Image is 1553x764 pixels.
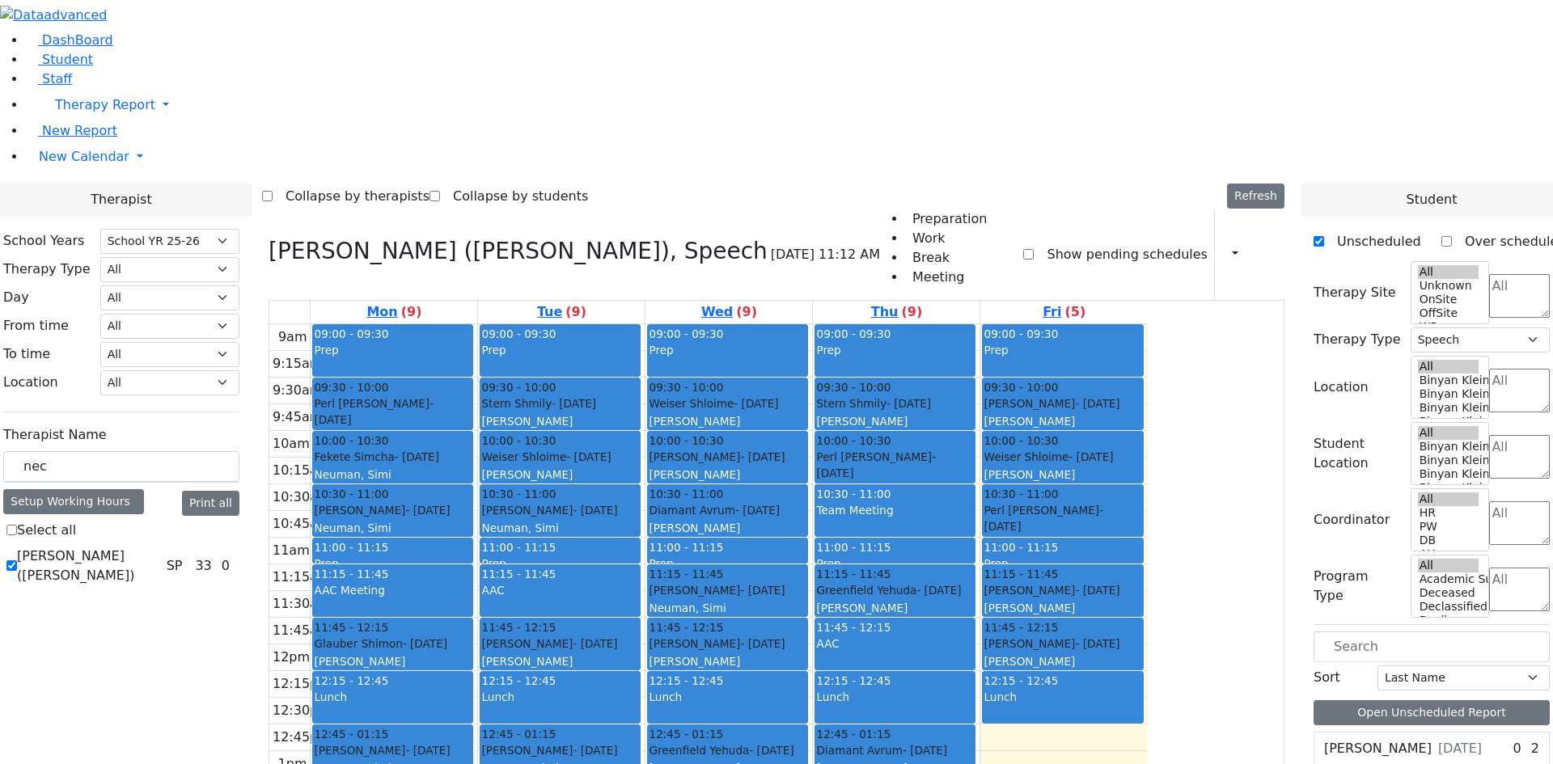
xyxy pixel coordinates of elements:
div: Diamant Avrum [649,502,806,518]
label: (9) [901,302,922,322]
div: 33 [192,556,214,576]
h3: [PERSON_NAME] ([PERSON_NAME]), Speech [269,238,768,265]
span: 12:45 - 01:15 [649,726,723,742]
div: Greenfield Yehuda [816,582,974,598]
option: OnSite [1418,293,1479,306]
div: Weiser Shloime [984,449,1141,465]
option: Academic Support [1418,572,1479,586]
label: Location [3,373,58,392]
div: Lunch [649,689,806,705]
div: 9am [275,327,311,347]
span: - [DATE] [1075,397,1119,410]
span: 09:30 - 10:00 [314,379,388,395]
div: Weiser Shloime [481,449,639,465]
option: DB [1418,534,1479,547]
div: Stern Shmily [481,395,639,412]
span: - [DATE] [566,450,611,463]
a: September 8, 2025 [363,301,425,323]
div: [PERSON_NAME] ([PERSON_NAME]), [PERSON_NAME] ([PERSON_NAME]) [816,600,974,666]
button: Refresh [1227,184,1284,209]
div: SP [160,556,189,576]
span: 09:30 - 10:00 [649,379,723,395]
div: Prep [984,555,1141,572]
option: All [1418,265,1479,279]
option: PW [1418,520,1479,534]
label: From time [3,316,69,336]
option: All [1418,559,1479,572]
div: [PERSON_NAME] [984,635,1141,652]
span: - [DATE] [749,744,793,757]
span: 09:00 - 09:30 [816,327,891,340]
label: Select all [17,521,76,540]
span: - [DATE] [395,450,439,463]
span: - [DATE] [1075,637,1119,650]
input: Search [3,451,239,482]
textarea: Search [1489,568,1550,611]
div: Neuman, Simi [649,600,806,616]
div: [PERSON_NAME] [649,520,806,536]
a: Therapy Report [26,89,1553,121]
div: 0 [1510,739,1525,758]
div: Prep [649,555,806,572]
label: (9) [401,302,422,322]
div: Delete [1275,242,1284,268]
span: - [DATE] [573,504,617,517]
div: 12:30pm [269,701,334,720]
textarea: Search [1489,435,1550,479]
label: Sort [1314,668,1340,687]
input: Search [1314,631,1550,662]
span: 12:15 - 12:45 [314,674,388,687]
div: [PERSON_NAME] [649,653,806,669]
option: Binyan Klein 3 [1418,467,1479,481]
div: [PERSON_NAME] [984,466,1141,483]
div: [PERSON_NAME] [481,502,639,518]
div: 12:15pm [269,674,334,694]
option: Binyan Klein 2 [1418,481,1479,495]
span: 12:45 - 01:15 [481,726,556,742]
div: [PERSON_NAME] [984,582,1141,598]
div: Report [1246,241,1254,268]
div: 2 [1528,739,1542,758]
div: [PERSON_NAME] ([PERSON_NAME]) [PERSON_NAME] ([PERSON_NAME]) [816,413,974,479]
div: [PERSON_NAME] [649,635,806,652]
option: All [1418,492,1479,506]
span: New Calendar [39,149,129,164]
span: 10:30 - 11:00 [314,486,388,502]
span: 10:00 - 10:30 [984,433,1058,449]
li: Break [906,248,987,268]
label: Location [1314,378,1369,397]
button: Open Unscheduled Report [1314,700,1550,725]
div: AAC [481,582,639,598]
div: [PERSON_NAME] [314,742,472,758]
a: New Calendar [26,141,1553,173]
span: - [DATE] [916,584,961,597]
div: 0 [218,556,233,576]
span: 09:00 - 09:30 [314,327,388,340]
span: 10:00 - 10:30 [649,433,723,449]
div: [PERSON_NAME] [481,653,639,669]
div: Stern Shmily [816,395,974,412]
label: Show pending schedules [1034,242,1207,268]
span: - [DATE] [735,504,780,517]
span: 09:00 - 09:30 [481,327,556,340]
span: - [DATE] [1075,584,1119,597]
label: Therapy Type [1314,330,1401,349]
span: Therapy Report [55,97,155,112]
span: - [DATE] [573,637,617,650]
textarea: Search [1489,501,1550,545]
span: - [DATE] [573,744,617,757]
label: Therapist Name [3,425,107,445]
label: (9) [736,302,757,322]
option: Deceased [1418,586,1479,600]
span: 10:30 - 11:00 [481,486,556,502]
div: Prep [649,342,806,358]
a: New Report [26,123,117,138]
div: 10:45am [269,514,334,534]
div: Prep [314,342,472,358]
span: 11:45 - 12:15 [984,619,1058,635]
span: 11:00 - 11:15 [816,541,891,554]
span: Student [42,52,93,67]
label: Collapse by students [440,184,588,209]
div: Glauber Shimon [314,635,472,652]
div: [PERSON_NAME] [314,502,472,518]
